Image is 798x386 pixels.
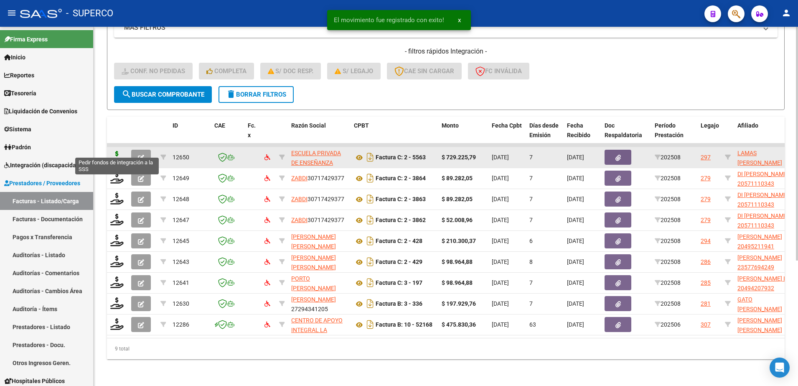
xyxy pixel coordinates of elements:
[4,179,80,188] span: Prestadores / Proveedores
[701,236,711,246] div: 294
[107,338,785,359] div: 9 total
[737,233,782,250] span: [PERSON_NAME] 20495211941
[173,196,189,202] span: 12648
[365,255,376,268] i: Descargar documento
[291,254,336,271] span: [PERSON_NAME] [PERSON_NAME]
[7,8,17,18] mat-icon: menu
[173,279,189,286] span: 12641
[4,107,77,116] span: Liquidación de Convenios
[173,258,189,265] span: 12643
[567,154,584,161] span: [DATE]
[492,258,509,265] span: [DATE]
[4,125,31,134] span: Sistema
[327,63,381,79] button: S/ legajo
[737,275,797,291] span: [PERSON_NAME] IV¤N 20494207932
[291,194,347,204] div: 30717429377
[291,196,308,202] span: ZABDI
[260,63,321,79] button: S/ Doc Resp.
[529,300,533,307] span: 7
[291,217,308,223] span: ZABDI
[442,279,473,286] strong: $ 98.964,88
[173,122,178,129] span: ID
[529,217,533,223] span: 7
[488,117,526,153] datatable-header-cell: Fecha Cpbt
[173,321,189,328] span: 12286
[529,258,533,265] span: 8
[122,91,204,98] span: Buscar Comprobante
[211,117,244,153] datatable-header-cell: CAE
[4,89,36,98] span: Tesorería
[701,299,711,309] div: 281
[376,196,426,203] strong: Factura C: 2 - 3863
[365,276,376,289] i: Descargar documento
[526,117,564,153] datatable-header-cell: Días desde Emisión
[475,67,522,75] span: FC Inválida
[376,280,422,286] strong: Factura C: 3 - 197
[492,217,509,223] span: [DATE]
[4,53,25,62] span: Inicio
[114,86,212,103] button: Buscar Comprobante
[492,196,509,202] span: [DATE]
[376,259,422,266] strong: Factura C: 2 - 429
[365,171,376,185] i: Descargar documento
[567,258,584,265] span: [DATE]
[529,238,533,244] span: 6
[567,217,584,223] span: [DATE]
[291,316,347,333] div: 30716231107
[291,122,326,129] span: Razón Social
[244,117,261,153] datatable-header-cell: Fc. x
[655,154,681,161] span: 202508
[291,295,347,312] div: 27294341205
[226,91,286,98] span: Borrar Filtros
[697,117,722,153] datatable-header-cell: Legajo
[567,300,584,307] span: [DATE]
[492,279,509,286] span: [DATE]
[737,171,789,187] span: DI [PERSON_NAME] 20571110343
[376,238,422,245] strong: Factura C: 2 - 428
[288,117,351,153] datatable-header-cell: Razón Social
[206,67,247,75] span: Completa
[442,122,459,129] span: Monto
[737,122,758,129] span: Afiliado
[701,320,711,330] div: 307
[365,151,376,164] i: Descargar documento
[564,117,601,153] datatable-header-cell: Fecha Recibido
[376,175,426,182] strong: Factura C: 2 - 3864
[529,321,536,328] span: 63
[376,301,422,307] strong: Factura B: 3 - 336
[291,215,347,225] div: 30717429377
[567,279,584,286] span: [DATE]
[291,253,347,271] div: 27330316336
[529,154,533,161] span: 7
[567,122,590,138] span: Fecha Recibido
[438,117,488,153] datatable-header-cell: Monto
[655,217,681,223] span: 202508
[529,175,533,181] span: 7
[365,192,376,206] i: Descargar documento
[701,257,711,267] div: 286
[737,296,782,322] span: GATO [PERSON_NAME] 20526768907
[701,122,719,129] span: Legajo
[442,154,476,161] strong: $ 729.225,79
[529,196,533,202] span: 7
[701,174,711,183] div: 279
[214,122,225,129] span: CAE
[737,212,789,229] span: DI [PERSON_NAME] 20571110343
[122,67,185,75] span: Conf. no pedidas
[376,322,432,328] strong: Factura B: 10 - 52168
[601,117,651,153] datatable-header-cell: Doc Respaldatoria
[442,175,473,181] strong: $ 89.282,05
[492,321,509,328] span: [DATE]
[66,4,113,23] span: - SUPERCO
[655,279,681,286] span: 202508
[365,297,376,310] i: Descargar documento
[291,148,347,166] div: 30715650971
[291,317,343,343] span: CENTRO DE APOYO INTEGRAL LA HUELLA SRL
[173,175,189,181] span: 12649
[781,8,791,18] mat-icon: person
[442,238,476,244] strong: $ 210.300,37
[351,117,438,153] datatable-header-cell: CPBT
[219,86,294,103] button: Borrar Filtros
[655,175,681,181] span: 202508
[701,278,711,288] div: 285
